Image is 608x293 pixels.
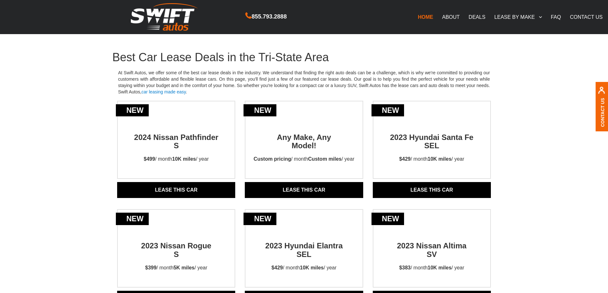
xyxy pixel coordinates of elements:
[372,104,404,117] div: new
[259,230,349,259] h2: 2023 Hyundai Elantra SEL
[308,156,342,162] strong: Custom miles
[373,230,490,277] a: new2023 Nissan AltimaSV$383/ month10K miles/ year
[244,104,276,117] div: new
[118,122,235,169] a: new2024 Nissan Pathfinder S$499/ month10K miles/ year
[300,265,324,270] strong: 10K miles
[116,104,149,117] div: new
[138,150,214,169] p: / month / year
[245,122,362,169] a: newAny Make, AnyModel!Custom pricing/ monthCustom miles/ year
[600,98,605,127] a: Contact Us
[248,150,360,169] p: / month / year
[116,213,149,225] div: new
[428,265,452,270] strong: 10K miles
[254,156,291,162] strong: Custom pricing
[144,156,155,162] strong: $499
[266,259,342,277] p: / month / year
[413,10,438,24] a: HOME
[394,150,470,169] p: / month / year
[438,10,464,24] a: ABOUT
[372,213,404,225] div: new
[259,122,349,150] h2: Any Make, Any Model!
[245,230,362,277] a: new2023 Hyundai Elantra SEL$429/ month10K miles/ year
[245,182,363,198] a: Lease THIS CAR
[141,89,186,94] a: car leasing made easy
[112,64,496,101] p: At Swift Autos, we offer some of the best car lease deals in the industry. We understand that fin...
[112,51,496,64] h1: Best Car Lease Deals in the Tri-State Area
[131,122,221,150] h2: 2024 Nissan Pathfinder S
[546,10,566,24] a: FAQ
[387,230,477,259] h2: 2023 Nissan Altima SV
[399,265,411,270] strong: $383
[172,156,196,162] strong: 10K miles
[428,156,452,162] strong: 10K miles
[244,213,276,225] div: new
[174,265,195,270] strong: 5K miles
[598,87,605,98] img: contact us, iconuser
[145,265,157,270] strong: $399
[566,10,607,24] a: CONTACT US
[373,122,490,169] a: new2023 Hyundai Santa Fe SEL$429/ month10K miles/ year
[131,3,198,31] img: Swift Autos
[394,259,470,277] p: / month / year
[387,122,477,150] h2: 2023 Hyundai Santa Fe SEL
[251,12,287,21] span: 855.793.2888
[117,182,235,198] a: Lease THIS CAR
[490,10,546,24] a: LEASE BY MAKE
[139,259,213,277] p: / month / year
[118,230,235,277] a: new2023 Nissan RogueS$399/ month5K miles/ year
[131,230,221,259] h2: 2023 Nissan Rogue S
[399,156,411,162] strong: $429
[272,265,283,270] strong: $429
[464,10,490,24] a: DEALS
[245,14,287,19] a: 855.793.2888
[373,182,491,198] a: Lease THIS CAR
